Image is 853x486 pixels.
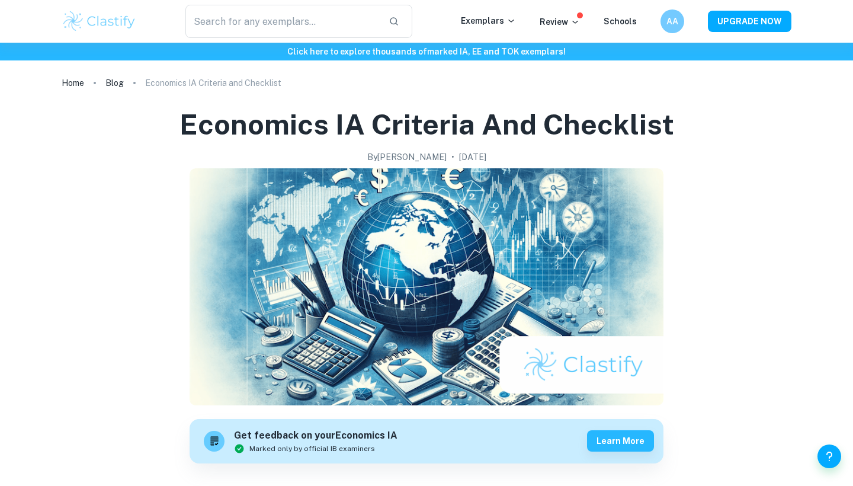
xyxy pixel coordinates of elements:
[666,15,679,28] h6: AA
[461,14,516,27] p: Exemplars
[234,429,397,443] h6: Get feedback on your Economics IA
[604,17,637,26] a: Schools
[190,419,663,463] a: Get feedback on yourEconomics IAMarked only by official IB examinersLearn more
[179,105,674,143] h1: Economics IA Criteria and Checklist
[451,151,454,164] p: •
[2,45,851,58] h6: Click here to explore thousands of marked IA, EE and TOK exemplars !
[249,443,375,454] span: Marked only by official IB examiners
[145,76,281,89] p: Economics IA Criteria and Checklist
[62,9,137,33] img: Clastify logo
[190,168,663,405] img: Economics IA Criteria and Checklist cover image
[105,75,124,91] a: Blog
[708,11,791,32] button: UPGRADE NOW
[459,151,486,164] h2: [DATE]
[185,5,379,38] input: Search for any exemplars...
[660,9,684,33] button: AA
[587,430,654,452] button: Learn more
[540,15,580,28] p: Review
[62,75,84,91] a: Home
[367,151,447,164] h2: By [PERSON_NAME]
[817,445,841,468] button: Help and Feedback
